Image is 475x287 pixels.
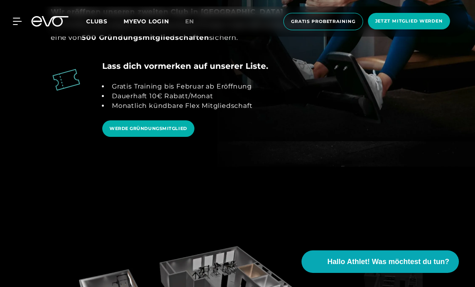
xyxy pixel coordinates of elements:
[109,101,252,111] li: Monatlich kündbare Flex Mitgliedschaft
[185,17,204,26] a: en
[109,82,252,91] li: Gratis Training bis Februar ab Eröffnung
[281,13,366,30] a: Gratis Probetraining
[366,13,452,30] a: Jetzt Mitglied werden
[302,250,459,273] button: Hallo Athlet! Was möchtest du tun?
[102,60,268,72] h4: Lass dich vormerken auf unserer Liste.
[109,125,187,132] span: WERDE GRÜNDUNGSMITGLIED
[86,17,124,25] a: Clubs
[109,91,252,101] li: Dauerhaft 10€ Rabatt/Monat
[185,18,194,25] span: en
[327,256,449,267] span: Hallo Athlet! Was möchtest du tun?
[102,120,194,137] a: WERDE GRÜNDUNGSMITGLIED
[86,18,107,25] span: Clubs
[375,18,443,25] span: Jetzt Mitglied werden
[291,18,355,25] span: Gratis Probetraining
[124,18,169,25] a: MYEVO LOGIN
